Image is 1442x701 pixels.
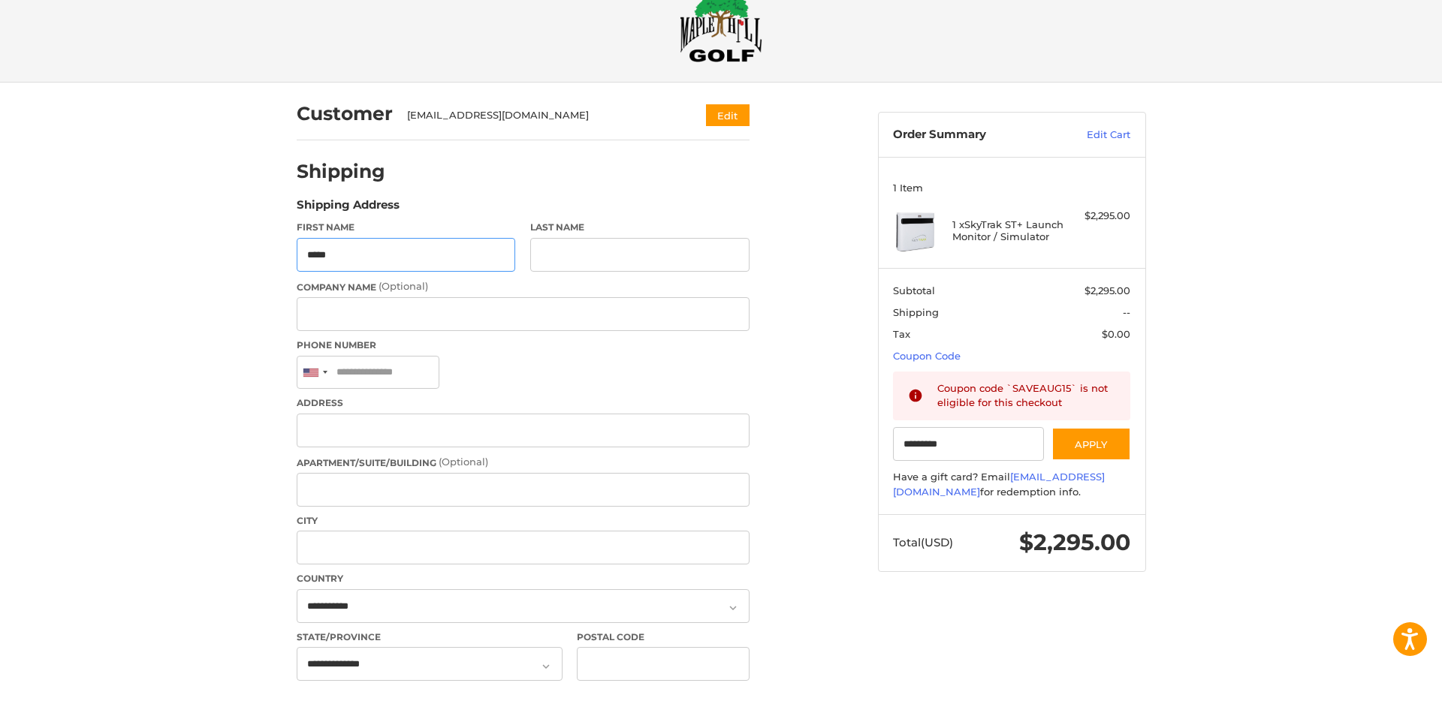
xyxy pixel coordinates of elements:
span: -- [1123,306,1130,318]
h3: Order Summary [893,128,1054,143]
label: Phone Number [297,338,750,352]
a: [EMAIL_ADDRESS][DOMAIN_NAME] [893,471,1105,498]
span: $2,295.00 [1085,284,1130,296]
small: (Optional) [379,280,428,292]
small: (Optional) [439,456,488,468]
h2: Customer [297,102,393,125]
span: Shipping [893,306,939,318]
label: First Name [297,221,516,234]
label: Country [297,572,750,585]
a: Coupon Code [893,350,961,362]
span: $2,295.00 [1019,528,1130,556]
input: Gift Certificate or Coupon Code [893,427,1044,461]
button: Apply [1051,427,1131,461]
span: Tax [893,328,910,340]
label: State/Province [297,630,563,644]
legend: Shipping Address [297,197,400,221]
a: Edit Cart [1054,128,1130,143]
label: Company Name [297,279,750,294]
label: Address [297,396,750,410]
div: $2,295.00 [1071,209,1130,224]
label: City [297,514,750,528]
iframe: Google Customer Reviews [1318,660,1442,701]
label: Last Name [530,221,750,234]
div: Coupon code `SAVEAUG15` is not eligible for this checkout [937,381,1116,411]
div: Have a gift card? Email for redemption info. [893,470,1130,499]
h4: 1 x SkyTrak ST+ Launch Monitor / Simulator [952,218,1067,243]
div: [EMAIL_ADDRESS][DOMAIN_NAME] [407,108,677,123]
h2: Shipping [297,160,385,183]
span: Subtotal [893,284,935,296]
span: $0.00 [1102,328,1130,340]
label: Apartment/Suite/Building [297,455,750,470]
button: Edit [706,104,750,126]
div: United States: +1 [297,357,332,389]
span: Total (USD) [893,535,953,549]
label: Postal Code [577,630,750,644]
h3: 1 Item [893,182,1130,194]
